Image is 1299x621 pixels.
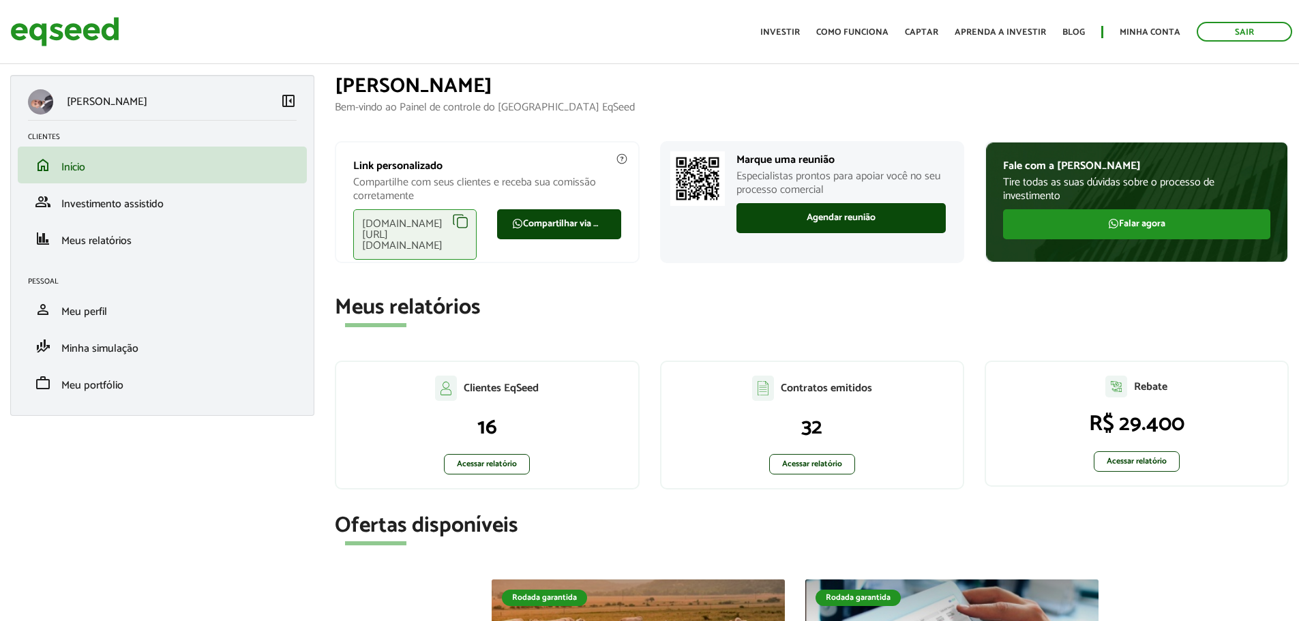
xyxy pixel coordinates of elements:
[18,183,307,220] li: Investimento assistido
[18,291,307,328] li: Meu perfil
[18,328,307,365] li: Minha simulação
[35,194,51,210] span: group
[905,28,938,37] a: Captar
[1105,376,1127,397] img: agent-relatorio.svg
[1003,160,1270,172] p: Fale com a [PERSON_NAME]
[955,28,1046,37] a: Aprenda a investir
[736,153,946,166] p: Marque uma reunião
[1120,28,1180,37] a: Minha conta
[61,195,164,213] span: Investimento assistido
[435,376,457,400] img: agent-clientes.svg
[335,101,1289,114] p: Bem-vindo ao Painel de controle do [GEOGRAPHIC_DATA] EqSeed
[18,365,307,402] li: Meu portfólio
[28,338,297,354] a: finance_modeMinha simulação
[816,28,889,37] a: Como funciona
[675,414,949,440] p: 32
[1000,411,1274,437] p: R$ 29.400
[1197,22,1292,42] a: Sair
[61,339,138,358] span: Minha simulação
[67,95,147,108] p: [PERSON_NAME]
[1094,451,1180,472] a: Acessar relatório
[464,382,539,395] p: Clientes EqSeed
[353,209,477,260] div: [DOMAIN_NAME][URL][DOMAIN_NAME]
[444,454,530,474] a: Acessar relatório
[28,301,297,318] a: personMeu perfil
[280,93,297,109] span: left_panel_close
[350,414,624,440] p: 16
[35,301,51,318] span: person
[35,375,51,391] span: work
[1003,209,1270,239] a: Falar agora
[28,194,297,210] a: groupInvestimento assistido
[280,93,297,112] a: Colapsar menu
[1108,218,1119,229] img: FaWhatsapp.svg
[35,157,51,173] span: home
[335,75,1289,97] h1: [PERSON_NAME]
[769,454,855,474] a: Acessar relatório
[35,338,51,354] span: finance_mode
[760,28,800,37] a: Investir
[781,382,872,395] p: Contratos emitidos
[736,170,946,196] p: Especialistas prontos para apoiar você no seu processo comercial
[752,376,774,401] img: agent-contratos.svg
[61,158,85,177] span: Início
[1003,176,1270,202] p: Tire todas as suas dúvidas sobre o processo de investimento
[61,303,107,321] span: Meu perfil
[512,218,523,229] img: FaWhatsapp.svg
[353,160,621,172] p: Link personalizado
[816,590,901,606] div: Rodada garantida
[28,157,297,173] a: homeInício
[61,232,132,250] span: Meus relatórios
[18,220,307,257] li: Meus relatórios
[497,209,621,239] a: Compartilhar via WhatsApp
[28,375,297,391] a: workMeu portfólio
[10,14,119,50] img: EqSeed
[616,153,628,165] img: agent-meulink-info2.svg
[28,230,297,247] a: financeMeus relatórios
[1134,380,1167,393] p: Rebate
[18,147,307,183] li: Início
[736,203,946,233] a: Agendar reunião
[335,296,1289,320] h2: Meus relatórios
[28,277,307,286] h2: Pessoal
[353,176,621,202] p: Compartilhe com seus clientes e receba sua comissão corretamente
[28,133,307,141] h2: Clientes
[35,230,51,247] span: finance
[1062,28,1085,37] a: Blog
[670,151,725,206] img: Marcar reunião com consultor
[502,590,587,606] div: Rodada garantida
[335,514,1289,538] h2: Ofertas disponíveis
[61,376,123,395] span: Meu portfólio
